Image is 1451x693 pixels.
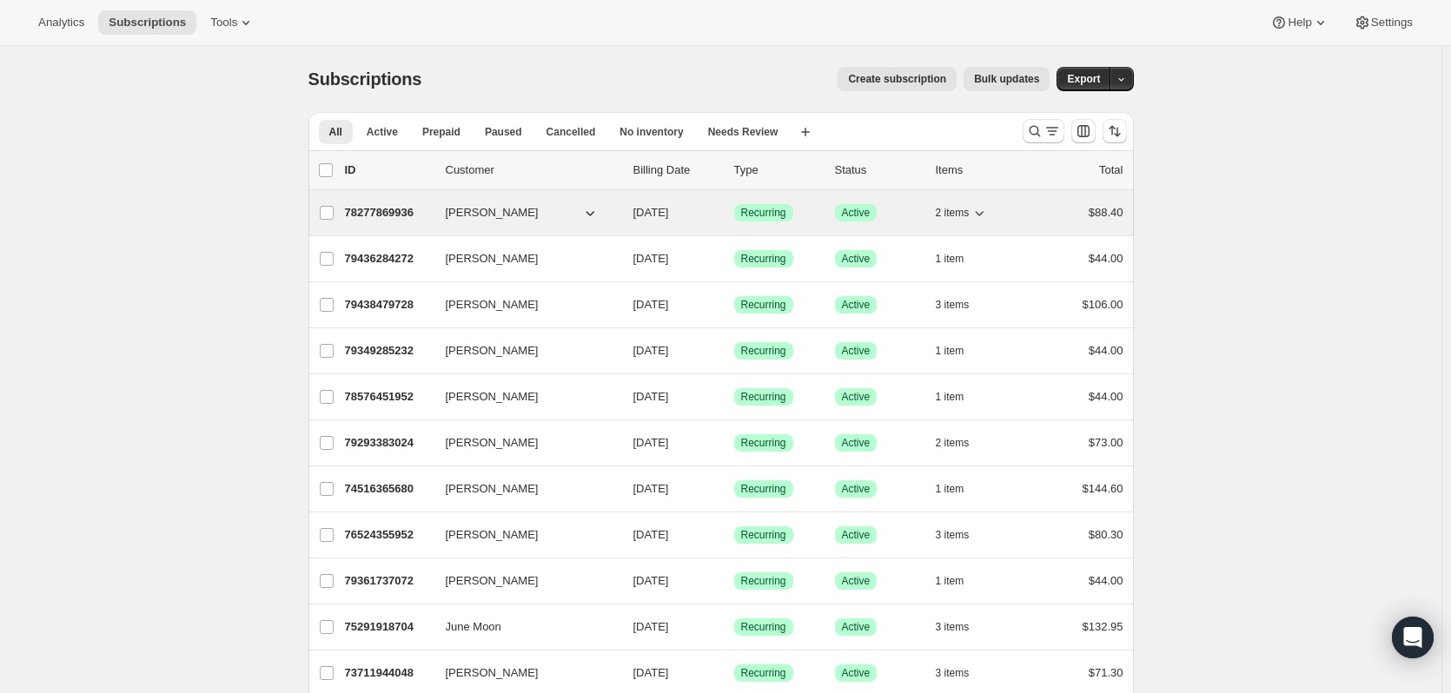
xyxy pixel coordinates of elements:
span: Active [842,252,871,266]
span: Active [842,666,871,680]
span: [PERSON_NAME] [446,388,539,406]
span: [DATE] [633,436,669,449]
span: Create subscription [848,72,946,86]
span: $144.60 [1083,482,1123,495]
span: $73.00 [1089,436,1123,449]
span: Active [842,436,871,450]
span: Active [842,620,871,634]
span: [PERSON_NAME] [446,526,539,544]
span: 1 item [936,482,964,496]
span: [DATE] [633,206,669,219]
span: $71.30 [1089,666,1123,679]
p: Billing Date [633,162,720,179]
span: [PERSON_NAME] [446,480,539,498]
span: 3 items [936,298,970,312]
span: $88.40 [1089,206,1123,219]
p: ID [345,162,432,179]
span: [DATE] [633,666,669,679]
div: 74516365680[PERSON_NAME][DATE]SuccessRecurringSuccessActive1 item$144.60 [345,477,1123,501]
div: 76524355952[PERSON_NAME][DATE]SuccessRecurringSuccessActive3 items$80.30 [345,523,1123,547]
button: [PERSON_NAME] [435,199,609,227]
div: 79436284272[PERSON_NAME][DATE]SuccessRecurringSuccessActive1 item$44.00 [345,247,1123,271]
button: 1 item [936,339,984,363]
span: Recurring [741,390,786,404]
div: 79349285232[PERSON_NAME][DATE]SuccessRecurringSuccessActive1 item$44.00 [345,339,1123,363]
span: $44.00 [1089,390,1123,403]
p: 78277869936 [345,204,432,221]
div: Type [734,162,821,179]
button: 2 items [936,201,989,225]
span: 3 items [936,666,970,680]
span: No inventory [619,125,683,139]
div: Open Intercom Messenger [1392,617,1434,658]
p: Status [835,162,922,179]
button: 2 items [936,431,989,455]
p: 73711944048 [345,664,432,682]
div: Items [936,162,1023,179]
button: Export [1057,67,1110,91]
button: Settings [1343,10,1423,35]
span: Subscriptions [308,69,422,89]
button: [PERSON_NAME] [435,429,609,457]
div: 75291918704June Moon[DATE]SuccessRecurringSuccessActive3 items$132.95 [345,615,1123,639]
span: Needs Review [708,125,779,139]
span: Tools [210,16,237,30]
span: $44.00 [1089,344,1123,357]
p: 75291918704 [345,618,432,636]
p: Total [1099,162,1123,179]
span: 2 items [936,206,970,220]
button: 3 items [936,523,989,547]
span: Recurring [741,436,786,450]
span: 1 item [936,390,964,404]
span: Active [842,206,871,220]
span: 1 item [936,344,964,358]
span: Export [1067,72,1100,86]
button: Create subscription [838,67,957,91]
span: Help [1288,16,1311,30]
span: Recurring [741,620,786,634]
span: [DATE] [633,344,669,357]
button: Customize table column order and visibility [1071,119,1096,143]
div: 79438479728[PERSON_NAME][DATE]SuccessRecurringSuccessActive3 items$106.00 [345,293,1123,317]
span: Bulk updates [974,72,1039,86]
button: [PERSON_NAME] [435,291,609,319]
p: 79361737072 [345,572,432,590]
button: [PERSON_NAME] [435,521,609,549]
button: 1 item [936,477,984,501]
span: $132.95 [1083,620,1123,633]
span: Cancelled [547,125,596,139]
button: Help [1260,10,1339,35]
span: [PERSON_NAME] [446,664,539,682]
button: Tools [200,10,265,35]
span: Recurring [741,298,786,312]
span: Settings [1371,16,1413,30]
div: 79361737072[PERSON_NAME][DATE]SuccessRecurringSuccessActive1 item$44.00 [345,569,1123,593]
span: $44.00 [1089,252,1123,265]
span: [PERSON_NAME] [446,296,539,313]
button: [PERSON_NAME] [435,337,609,365]
div: IDCustomerBilling DateTypeStatusItemsTotal [345,162,1123,179]
button: [PERSON_NAME] [435,383,609,411]
span: Active [842,298,871,312]
button: 1 item [936,385,984,409]
span: Analytics [38,16,84,30]
button: 3 items [936,293,989,317]
span: [PERSON_NAME] [446,434,539,452]
p: Customer [446,162,619,179]
span: Recurring [741,252,786,266]
span: [PERSON_NAME] [446,572,539,590]
p: 74516365680 [345,480,432,498]
span: Subscriptions [109,16,186,30]
span: Active [842,574,871,588]
span: Recurring [741,482,786,496]
button: Create new view [792,120,819,144]
p: 79438479728 [345,296,432,313]
span: [DATE] [633,298,669,311]
span: June Moon [446,618,501,636]
span: [PERSON_NAME] [446,342,539,360]
span: Active [842,482,871,496]
button: [PERSON_NAME] [435,475,609,503]
span: Active [842,344,871,358]
span: [DATE] [633,574,669,587]
p: 79436284272 [345,250,432,267]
